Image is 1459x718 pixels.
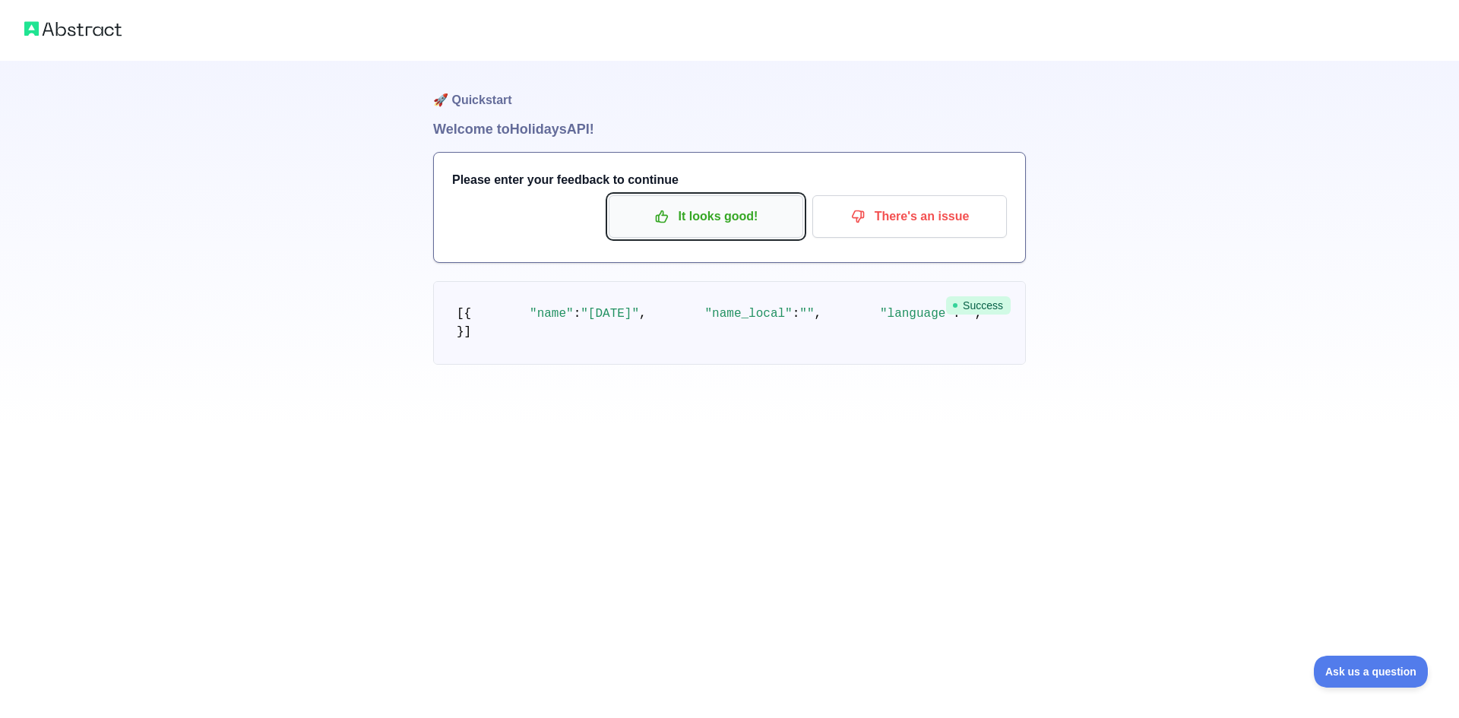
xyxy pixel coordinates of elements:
span: "name_local" [704,307,792,321]
h1: Welcome to Holidays API! [433,119,1026,140]
button: There's an issue [812,195,1007,238]
img: Abstract logo [24,18,122,40]
span: "name" [530,307,574,321]
iframe: Toggle Customer Support [1314,656,1429,688]
button: It looks good! [609,195,803,238]
span: , [815,307,822,321]
span: "" [799,307,814,321]
span: : [574,307,581,321]
span: Success [946,296,1011,315]
p: There's an issue [824,204,995,229]
span: "[DATE]" [581,307,639,321]
span: , [639,307,647,321]
span: [ [457,307,464,321]
span: "language" [880,307,953,321]
h1: 🚀 Quickstart [433,61,1026,119]
h3: Please enter your feedback to continue [452,171,1007,189]
span: : [793,307,800,321]
p: It looks good! [620,204,792,229]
